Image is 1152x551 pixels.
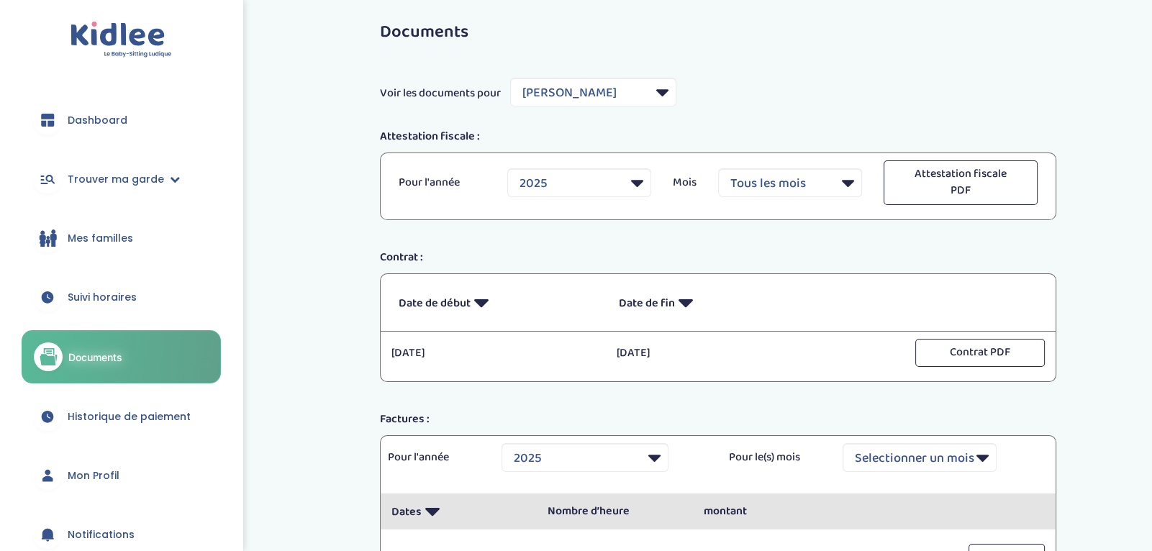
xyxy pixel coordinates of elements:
span: Mon Profil [68,468,119,483]
a: Historique de paiement [22,391,221,442]
p: Pour l'année [399,174,486,191]
span: Voir les documents pour [380,85,501,102]
button: Attestation fiscale PDF [884,160,1038,205]
p: Date de fin [619,285,817,320]
a: Mes familles [22,212,221,264]
p: Mois [673,174,697,191]
span: Notifications [68,527,135,542]
a: Mon Profil [22,450,221,501]
p: Pour le(s) mois [729,449,821,466]
p: Date de début [399,285,597,320]
a: Documents [22,330,221,383]
button: Contrat PDF [915,339,1045,367]
div: Factures : [369,411,1067,428]
div: Attestation fiscale : [369,128,1067,145]
a: Suivi horaires [22,271,221,323]
span: Dashboard [68,113,127,128]
h3: Documents [380,23,1056,42]
a: Dashboard [22,94,221,146]
span: Suivi horaires [68,290,137,305]
p: Nombre d’heure [548,503,682,520]
img: logo.svg [71,22,172,58]
span: Mes familles [68,231,133,246]
span: Historique de paiement [68,409,191,424]
span: Documents [68,350,122,365]
p: Pour l'année [388,449,480,466]
div: Contrat : [369,249,1067,266]
p: [DATE] [391,345,595,362]
span: Trouver ma garde [68,172,164,187]
a: Contrat PDF [915,345,1045,360]
p: Dates [391,493,526,529]
p: [DATE] [617,345,820,362]
p: montant [703,503,838,520]
a: Trouver ma garde [22,153,221,205]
